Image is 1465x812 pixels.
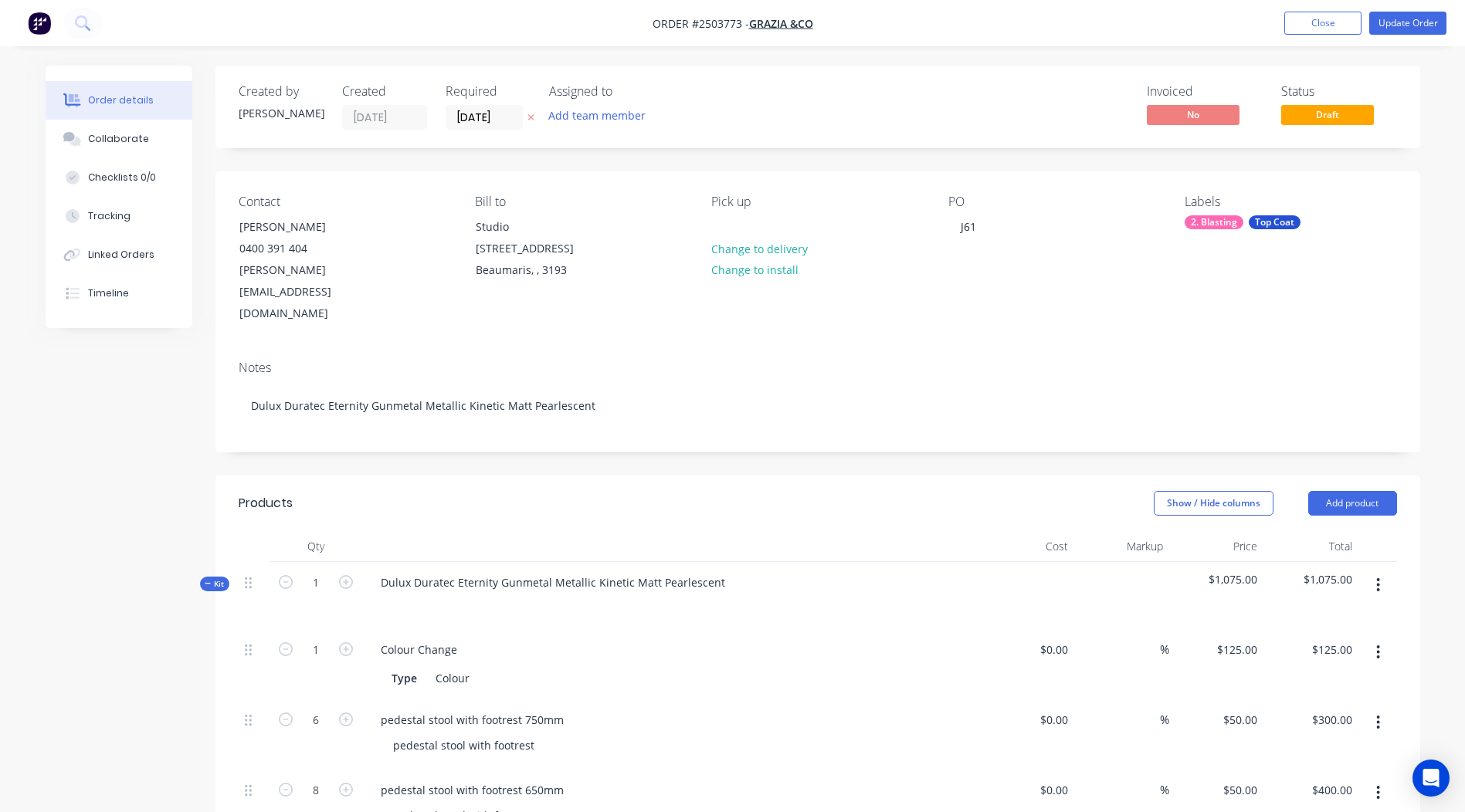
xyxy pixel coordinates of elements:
button: Linked Orders [46,235,192,274]
div: Tracking [88,209,131,223]
div: [PERSON_NAME] [239,105,324,121]
span: % [1160,641,1169,658]
div: Required [446,84,531,99]
div: Checklists 0/0 [88,171,156,184]
span: % [1160,781,1169,799]
div: Labels [1185,195,1396,209]
span: $1,075.00 [1175,571,1258,587]
div: Pick up [711,195,923,209]
div: Kit [200,577,229,591]
button: Tracking [46,197,192,235]
div: Type [385,667,423,689]
button: Checklists 0/0 [46,158,192,197]
span: Draft [1281,105,1374,124]
button: Close [1284,12,1362,35]
div: Dulux Duratec Eternity Gunmetal Metallic Kinetic Matt Pearlescent [239,382,1397,429]
div: Studio [STREET_ADDRESS] [476,216,604,259]
div: Notes [239,360,1397,375]
button: Change to install [703,259,806,280]
img: Factory [28,12,51,35]
div: Invoiced [1147,84,1263,99]
div: 2. Blasting [1185,215,1243,229]
div: PO [948,195,1160,209]
button: Show / Hide columns [1154,491,1273,516]
div: Total [1263,531,1358,562]
div: Colour Change [368,638,470,661]
div: Linked Orders [88,248,154,262]
button: Add team member [549,105,654,126]
div: Studio [STREET_ADDRESS]Beaumaris, , 3193 [463,215,617,282]
div: Products [239,494,293,513]
span: % [1160,711,1169,729]
div: 0400 391 404 [239,238,368,259]
button: Timeline [46,274,192,313]
div: Timeline [88,286,129,300]
div: Status [1281,84,1397,99]
div: Created [342,84,427,99]
button: Add team member [540,105,653,126]
div: [PERSON_NAME][EMAIL_ADDRESS][DOMAIN_NAME] [239,259,368,324]
div: Qty [270,531,362,562]
div: [PERSON_NAME] [239,216,368,238]
div: Top Coat [1249,215,1301,229]
div: pedestal stool with footrest [381,734,547,756]
button: Order details [46,81,192,120]
div: Markup [1074,531,1169,562]
div: Bill to [475,195,687,209]
span: $1,075.00 [1270,571,1352,587]
div: Beaumaris, , 3193 [476,259,604,281]
a: Grazia &Co [749,16,813,31]
div: pedestal stool with footrest 750mm [368,709,576,731]
span: Kit [205,578,225,590]
div: Order details [88,93,154,107]
div: Price [1169,531,1264,562]
div: Dulux Duratec Eternity Gunmetal Metallic Kinetic Matt Pearlescent [368,571,738,594]
button: Update Order [1369,12,1446,35]
button: Collaborate [46,120,192,158]
div: [PERSON_NAME]0400 391 404[PERSON_NAME][EMAIL_ADDRESS][DOMAIN_NAME] [226,215,381,325]
div: Created by [239,84,324,99]
div: Assigned to [549,84,704,99]
button: Change to delivery [703,238,816,259]
span: Order #2503773 - [653,16,749,31]
span: No [1147,105,1239,124]
div: Contact [239,195,450,209]
div: J61 [948,215,989,238]
div: Cost [980,531,1075,562]
div: Colour [429,667,476,689]
button: Add product [1308,491,1397,516]
div: Open Intercom Messenger [1412,760,1450,797]
div: Collaborate [88,132,149,146]
div: pedestal stool with footrest 650mm [368,779,576,801]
